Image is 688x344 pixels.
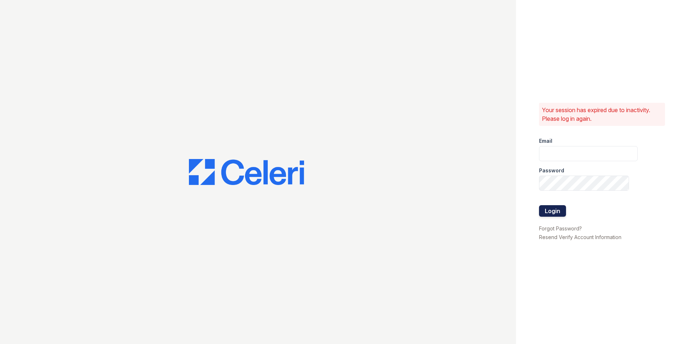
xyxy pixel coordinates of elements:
img: CE_Logo_Blue-a8612792a0a2168367f1c8372b55b34899dd931a85d93a1a3d3e32e68fde9ad4.png [189,159,304,185]
a: Forgot Password? [539,225,582,231]
label: Password [539,167,564,174]
label: Email [539,137,552,145]
a: Resend Verify Account Information [539,234,621,240]
p: Your session has expired due to inactivity. Please log in again. [542,106,662,123]
button: Login [539,205,566,217]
